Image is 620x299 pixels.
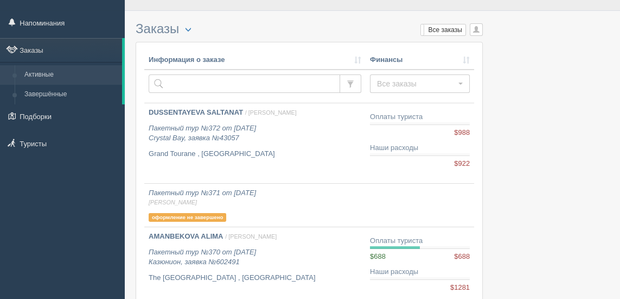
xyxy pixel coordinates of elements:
span: $988 [454,128,470,138]
span: $688 [370,252,386,260]
div: Оплаты туриста [370,236,470,246]
p: Grand Tourane , [GEOGRAPHIC_DATA] [149,149,361,159]
i: Пакетный тур №371 от [DATE] [149,189,361,207]
a: Пакетный тур №371 от [DATE] [PERSON_NAME] оформление не завершено [144,184,366,227]
div: Наши расходы [370,143,470,153]
label: Все заказы [421,24,466,35]
i: Пакетный тур №370 от [DATE] Казюнион, заявка №602491 [149,248,256,266]
span: $922 [454,159,470,169]
div: Оплаты туриста [370,112,470,122]
a: Информация о заказе [149,55,361,65]
h3: Заказы [136,22,483,36]
a: DUSSENTAYEVA SALTANAT / [PERSON_NAME] Пакетный тур №372 от [DATE]Crystal Bay, заявка №43057 Grand... [144,103,366,183]
p: оформление не завершено [149,213,226,222]
a: Финансы [370,55,470,65]
b: DUSSENTAYEVA SALTANAT [149,108,243,116]
i: Пакетный тур №372 от [DATE] Crystal Bay, заявка №43057 [149,124,256,142]
span: Все заказы [377,78,456,89]
span: [PERSON_NAME] [149,198,361,207]
div: Наши расходы [370,267,470,277]
input: Поиск по номеру заказа, ФИО или паспорту туриста [149,74,340,93]
span: $688 [454,252,470,262]
span: / [PERSON_NAME] [225,233,277,240]
button: Все заказы [370,74,470,93]
span: / [PERSON_NAME] [245,109,297,116]
b: AMANBEKOVA ALIMA [149,232,223,240]
a: Завершённые [20,85,122,104]
p: The [GEOGRAPHIC_DATA] , [GEOGRAPHIC_DATA] [149,273,361,283]
a: Активные [20,65,122,85]
span: $1281 [450,283,470,293]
